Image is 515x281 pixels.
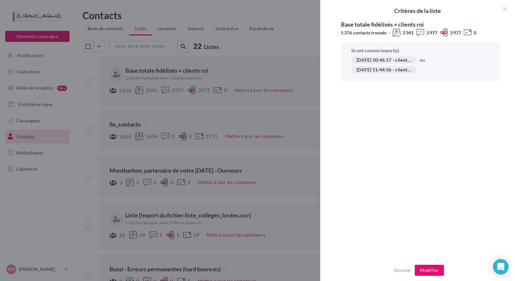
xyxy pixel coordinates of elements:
div: [DATE] 10:46:17 - client_fidélisés.xls [351,56,416,64]
span: 3 977 [450,30,461,36]
span: 0 [474,30,476,36]
div: - [389,30,390,36]
span: Ils ont comme import(s) [351,47,399,54]
div: Base totale fidélisés + clients roi [341,21,499,27]
button: Annuler [391,266,414,274]
h2: Critères de la liste [331,8,505,14]
span: 2 341 [403,30,414,36]
div: 5 376 contacts trouvés [341,30,386,36]
span: 3 977 [426,30,437,36]
button: Modifier [415,265,444,276]
div: Open Intercom Messenger [493,259,509,275]
div: [DATE] 11:44:56 - clients_roi.xls [351,66,416,73]
div: ou [420,57,425,63]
